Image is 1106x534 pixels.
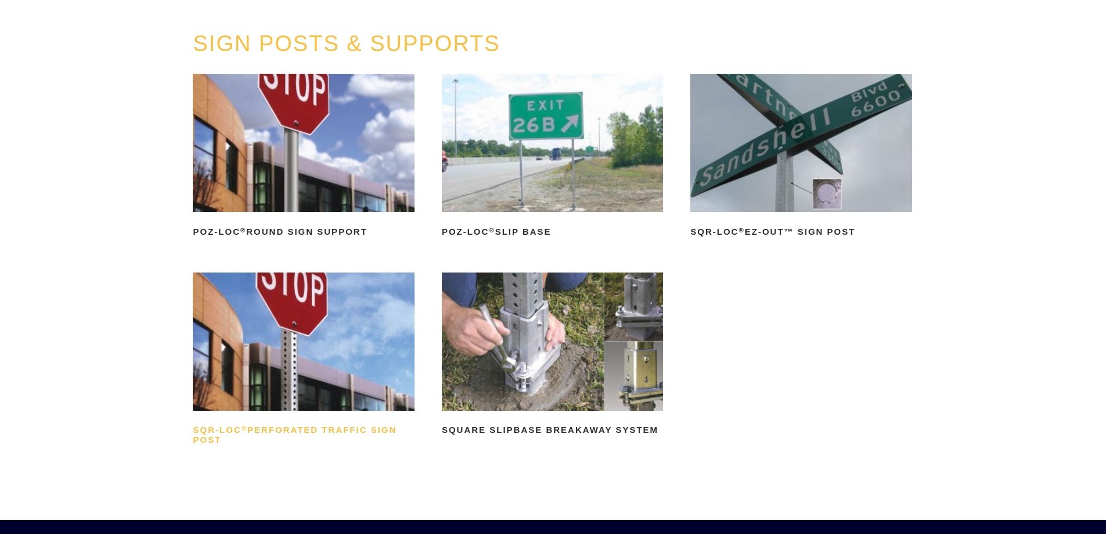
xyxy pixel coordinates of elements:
[738,227,744,234] sup: ®
[193,421,414,449] h2: SQR-LOC Perforated Traffic Sign Post
[242,425,247,432] sup: ®
[690,74,912,241] a: SQR-LOC®EZ-Out™ Sign Post
[193,74,414,241] a: POZ-LOC®Round Sign Support
[442,421,663,440] h2: Square Slipbase Breakaway System
[489,227,495,234] sup: ®
[240,227,246,234] sup: ®
[690,223,912,241] h2: SQR-LOC EZ-Out™ Sign Post
[442,74,663,241] a: POZ-LOC®Slip Base
[193,223,414,241] h2: POZ-LOC Round Sign Support
[442,223,663,241] h2: POZ-LOC Slip Base
[193,273,414,449] a: SQR-LOC®Perforated Traffic Sign Post
[193,31,500,56] a: SIGN POSTS & SUPPORTS
[442,273,663,440] a: Square Slipbase Breakaway System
